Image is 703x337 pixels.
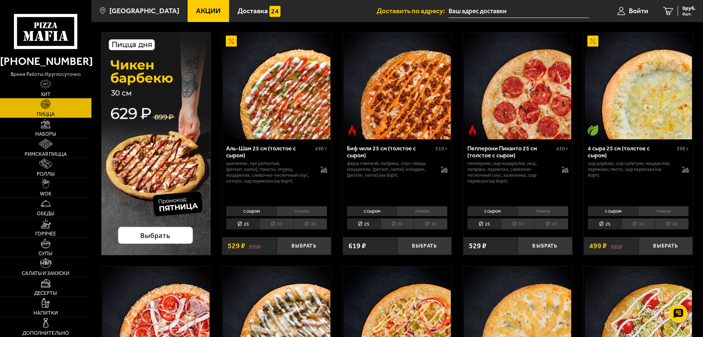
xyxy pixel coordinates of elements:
span: WOK [40,191,51,197]
img: Биф чили 25 см (толстое с сыром) [344,32,451,139]
span: Роллы [37,172,55,177]
li: 25 [467,218,501,230]
img: 15daf4d41897b9f0e9f617042186c801.svg [269,6,280,17]
span: Хит [41,92,51,97]
span: 529 ₽ [469,242,486,250]
li: с сыром [226,206,276,216]
button: Выбрать [397,237,452,255]
span: 0 руб. [682,6,696,11]
li: с сыром [467,206,518,216]
span: 619 ₽ [348,242,366,250]
li: 30 [380,218,414,230]
li: 25 [226,218,260,230]
li: с сыром [588,206,638,216]
img: Аль-Шам 25 см (толстое с сыром) [223,32,330,139]
span: 499 ₽ [589,242,607,250]
span: 529 ₽ [228,242,245,250]
span: Наборы [35,132,56,137]
span: 390 г [677,146,689,152]
a: АкционныйАль-Шам 25 см (толстое с сыром) [222,32,331,139]
li: 25 [588,218,621,230]
span: 0 шт. [682,12,696,16]
img: Острое блюдо [467,125,478,136]
li: тонкое [518,206,568,216]
li: тонкое [276,206,327,216]
s: 562 ₽ [610,242,622,250]
span: Доставить по адресу: [377,7,449,14]
button: Выбрать [638,237,693,255]
span: Горячее [35,231,56,237]
span: 510 г [435,146,447,152]
img: Острое блюдо [347,125,358,136]
input: Ваш адрес доставки [449,4,589,18]
span: Войти [629,7,648,14]
li: 40 [414,218,447,230]
span: [GEOGRAPHIC_DATA] [109,7,179,14]
a: Острое блюдоБиф чили 25 см (толстое с сыром) [343,32,452,139]
div: Пепперони Пиканто 25 см (толстое с сыром) [467,145,554,159]
span: Акции [196,7,221,14]
span: Пицца [37,112,55,117]
li: 40 [534,218,568,230]
li: 30 [260,218,293,230]
span: Обеды [37,211,54,216]
li: 30 [501,218,534,230]
button: Выбрать [277,237,331,255]
img: Акционный [587,36,598,47]
li: 40 [655,218,689,230]
p: цыпленок, лук репчатый, [PERSON_NAME], томаты, огурец, моцарелла, сливочно-чесночный соус, кетчуп... [226,161,313,184]
div: Биф чили 25 см (толстое с сыром) [347,145,434,159]
span: Дополнительно [22,331,69,336]
img: 4 сыра 25 см (толстое с сыром) [585,32,692,139]
span: Доставка [238,7,268,14]
li: 40 [293,218,327,230]
span: Салаты и закуски [22,271,69,276]
img: Акционный [226,36,237,47]
p: пепперони, сыр Моцарелла, мед, паприка, пармезан, сливочно-чесночный соус, халапеньо, сыр пармеза... [467,161,554,184]
span: 430 г [556,146,568,152]
p: сыр дорблю, сыр сулугуни, моцарелла, пармезан, песто, сыр пармезан (на борт). [588,161,675,178]
p: фарш говяжий, паприка, соус-пицца, моцарелла, [PERSON_NAME]-кочудян, [PERSON_NAME] (на борт). [347,161,434,178]
span: Десерты [34,291,57,296]
li: 30 [622,218,655,230]
li: 25 [347,218,380,230]
a: Острое блюдоПепперони Пиканто 25 см (толстое с сыром) [463,32,572,139]
s: 595 ₽ [249,242,261,250]
img: Вегетарианское блюдо [587,125,598,136]
div: Аль-Шам 25 см (толстое с сыром) [226,145,313,159]
span: Супы [39,251,52,256]
div: 4 сыра 25 см (толстое с сыром) [588,145,675,159]
span: Римская пицца [25,152,67,157]
li: тонкое [638,206,689,216]
li: с сыром [347,206,397,216]
span: Напитки [33,311,58,316]
button: Выбрать [518,237,572,255]
span: 490 г [315,146,327,152]
li: тонкое [397,206,447,216]
img: Пепперони Пиканто 25 см (толстое с сыром) [464,32,571,139]
a: АкционныйВегетарианское блюдо4 сыра 25 см (толстое с сыром) [584,32,693,139]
